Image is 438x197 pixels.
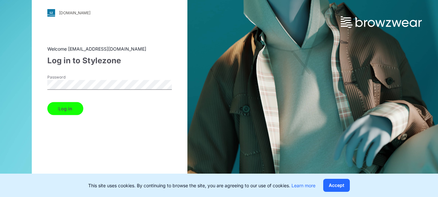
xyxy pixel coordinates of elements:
[291,183,315,188] a: Learn more
[47,102,83,115] button: Log in
[47,55,172,66] div: Log in to Stylezone
[59,10,90,15] div: [DOMAIN_NAME]
[47,45,172,52] div: Welcome [EMAIL_ADDRESS][DOMAIN_NAME]
[47,9,172,17] a: [DOMAIN_NAME]
[88,182,315,189] p: This site uses cookies. By continuing to browse the site, you are agreeing to our use of cookies.
[341,16,422,28] img: browzwear-logo.73288ffb.svg
[47,9,55,17] img: svg+xml;base64,PHN2ZyB3aWR0aD0iMjgiIGhlaWdodD0iMjgiIHZpZXdCb3g9IjAgMCAyOCAyOCIgZmlsbD0ibm9uZSIgeG...
[47,74,93,80] label: Password
[323,179,350,192] button: Accept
